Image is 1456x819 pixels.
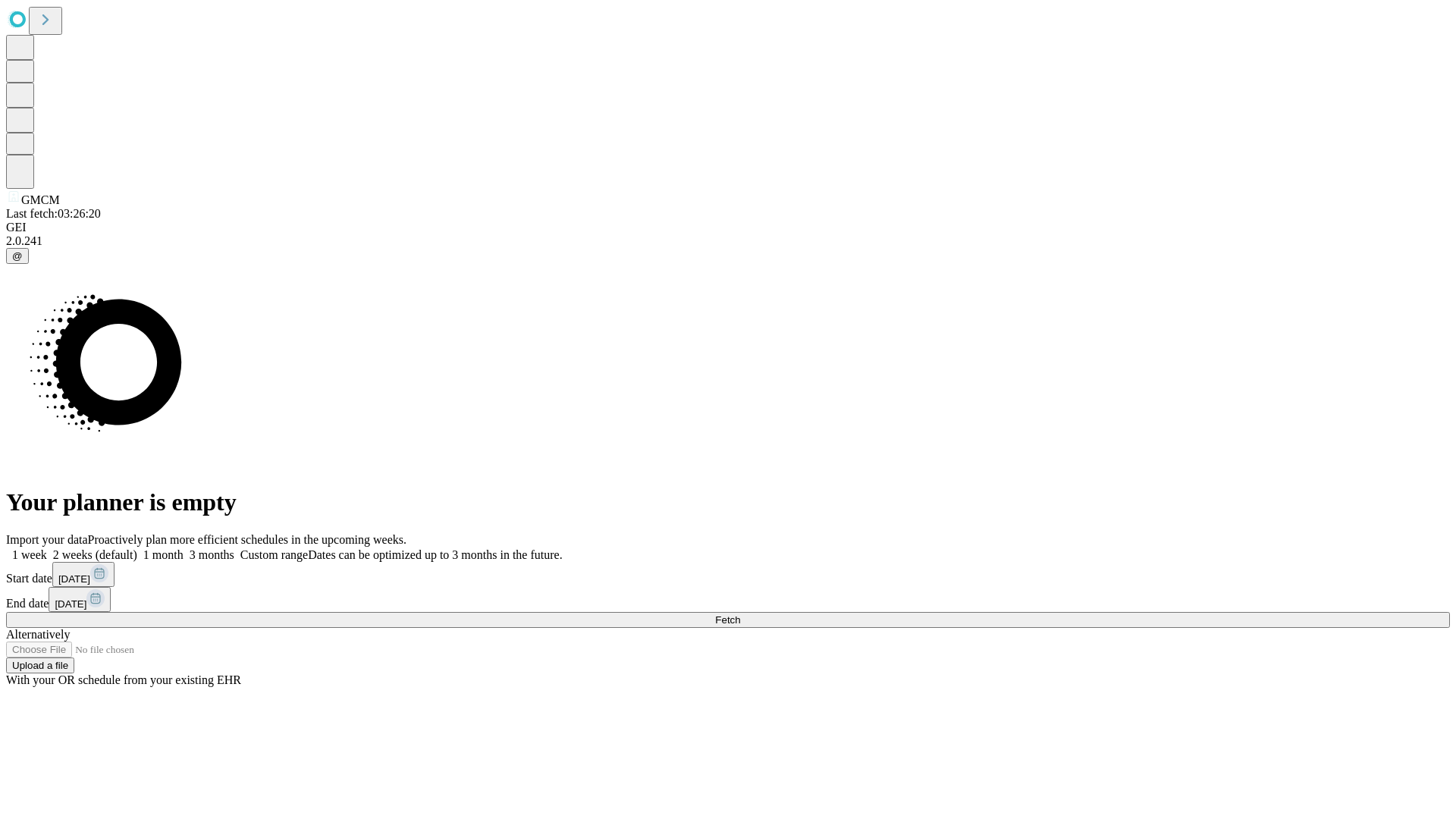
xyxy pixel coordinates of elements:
[240,548,308,561] span: Custom range
[58,573,90,585] span: [DATE]
[88,533,406,546] span: Proactively plan more efficient schedules in the upcoming weeks.
[6,248,29,264] button: @
[6,657,74,673] button: Upload a file
[6,562,1450,587] div: Start date
[308,548,562,561] span: Dates can be optimized up to 3 months in the future.
[53,548,137,561] span: 2 weeks (default)
[12,548,47,561] span: 1 week
[6,207,101,220] span: Last fetch: 03:26:20
[715,614,740,626] span: Fetch
[6,673,241,686] span: With your OR schedule from your existing EHR
[6,488,1450,516] h1: Your planner is empty
[55,598,86,610] span: [DATE]
[6,221,1450,234] div: GEI
[6,533,88,546] span: Import your data
[12,250,23,262] span: @
[143,548,184,561] span: 1 month
[6,612,1450,628] button: Fetch
[6,587,1450,612] div: End date
[190,548,234,561] span: 3 months
[6,628,70,641] span: Alternatively
[21,193,60,206] span: GMCM
[52,562,115,587] button: [DATE]
[6,234,1450,248] div: 2.0.241
[49,587,111,612] button: [DATE]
